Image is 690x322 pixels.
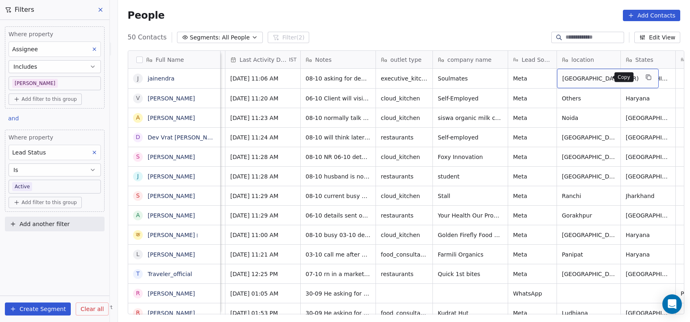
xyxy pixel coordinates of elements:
span: 08-10 husband is not at home rn 06-10 details sent on [GEOGRAPHIC_DATA] [306,172,371,181]
div: a [136,211,140,220]
span: [DATE] 11:20 AM [230,94,295,102]
span: [DATE] 01:53 PM [230,309,295,317]
span: [GEOGRAPHIC_DATA] [626,133,670,141]
span: 06-10 details sent on [GEOGRAPHIC_DATA] [306,211,371,220]
span: 08-10 asking for demo in [GEOGRAPHIC_DATA], will tell later for virtual demo 07-10 details sent o... [306,74,371,83]
span: States [635,56,653,64]
span: [DATE] 11:23 AM [230,114,295,122]
span: Meta [513,211,552,220]
span: Lead Source [522,56,551,64]
a: [PERSON_NAME] [148,290,195,297]
span: Meta [513,231,552,239]
span: Meta [513,172,552,181]
a: [PERSON_NAME] [148,95,195,102]
span: restaurants [381,270,428,278]
span: restaurants [381,211,428,220]
span: People [128,9,165,22]
span: [GEOGRAPHIC_DATA] [562,133,616,141]
span: Panipat [562,250,616,259]
div: outlet type [376,51,432,68]
span: [DATE] 11:06 AM [230,74,295,83]
div: L [136,250,140,259]
span: company name [448,56,492,64]
span: Meta [513,74,552,83]
span: food_consultants [381,250,428,259]
a: [PERSON_NAME] [148,212,195,219]
span: 50 Contacts [128,33,167,42]
span: [DATE] 11:28 AM [230,153,295,161]
span: restaurants [381,133,428,141]
a: Help & Support [67,304,112,311]
span: [GEOGRAPHIC_DATA] [626,309,670,317]
span: siswa organic milk cafe [438,114,503,122]
span: [DATE] 11:24 AM [230,133,295,141]
span: [GEOGRAPHIC_DATA] [562,172,616,181]
span: Others [562,94,616,102]
button: Edit View [634,32,680,43]
span: Meta [513,94,552,102]
span: cloud_kitchen [381,231,428,239]
span: Farmili Organics [438,250,503,259]
span: Jharkhand [626,192,670,200]
a: Dev Vrat [PERSON_NAME] [148,134,222,141]
a: [PERSON_NAME] [148,115,195,121]
span: IST [289,57,297,63]
span: Meta [513,192,552,200]
div: company name [433,51,508,68]
span: executive_kitchens [381,74,428,83]
span: cloud_kitchen [381,114,428,122]
span: Noida [562,114,616,122]
span: [DATE] 12:25 PM [230,270,295,278]
span: [GEOGRAPHIC_DATA] [562,231,616,239]
span: 07-10 rn in a market so not properly audible 03-10 NR [306,270,371,278]
div: States [621,51,675,68]
span: Haryana [626,94,670,102]
span: food_consultants [381,309,428,317]
span: Kudrat Hut [438,309,503,317]
div: J [137,172,138,181]
span: Foxy Innovation [438,153,503,161]
span: Stall [438,192,503,200]
div: Last Activity DateIST [225,51,300,68]
span: Ludhiana [562,309,616,317]
span: Self-employed [438,133,503,141]
span: [DATE] 11:28 AM [230,172,295,181]
div: location [557,51,620,68]
span: [GEOGRAPHIC_DATA] [626,153,670,161]
span: Self-Employed [438,94,503,102]
span: 08-10 busy 03-10 details sent on whtsap, will tell later [306,231,371,239]
span: [DATE] 11:00 AM [230,231,295,239]
span: 30-09 He asking for sponser and will connect on a whtsap VC 6pm 29-09 he is looking fo his friend [306,309,371,317]
div: v [136,94,140,102]
span: 08-10 normally talk for relation building, current location of our head office sent 06-10 WA sent... [306,114,371,122]
div: A [136,113,140,122]
a: Traveler_official [148,271,192,277]
span: Meta [513,250,552,259]
span: student [438,172,503,181]
span: 08-10 NR 06-10 details sent on whatsapp [306,153,371,161]
div: grid [128,69,221,315]
span: Meta [513,309,552,317]
a: [PERSON_NAME] [148,193,195,199]
span: [GEOGRAPHIC_DATA](NCR) [562,74,639,83]
span: [DATE] 11:29 AM [230,211,295,220]
span: Segments: [190,33,221,42]
span: [GEOGRAPHIC_DATA] [626,74,670,83]
span: 06-10 Client will visit for onsite demo, will tell later [306,94,371,102]
div: Notes [301,51,376,68]
a: jainendra [148,75,175,82]
span: [DATE] 11:29 AM [230,192,295,200]
div: Full Name [128,51,220,68]
span: Last Activity Date [240,56,288,64]
a: [PERSON_NAME] [148,154,195,160]
a: [PERSON_NAME] [148,173,195,180]
a: [PERSON_NAME] [148,310,195,316]
span: [GEOGRAPHIC_DATA] [626,270,670,278]
span: Haryana [626,231,670,239]
span: [GEOGRAPHIC_DATA] [626,172,670,181]
div: j [137,74,138,83]
div: D [135,133,140,141]
span: 03-10 call me after 4pm [306,250,371,259]
span: [GEOGRAPHIC_DATA](NCR) [562,153,616,161]
span: cloud_kitchen [381,192,428,200]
